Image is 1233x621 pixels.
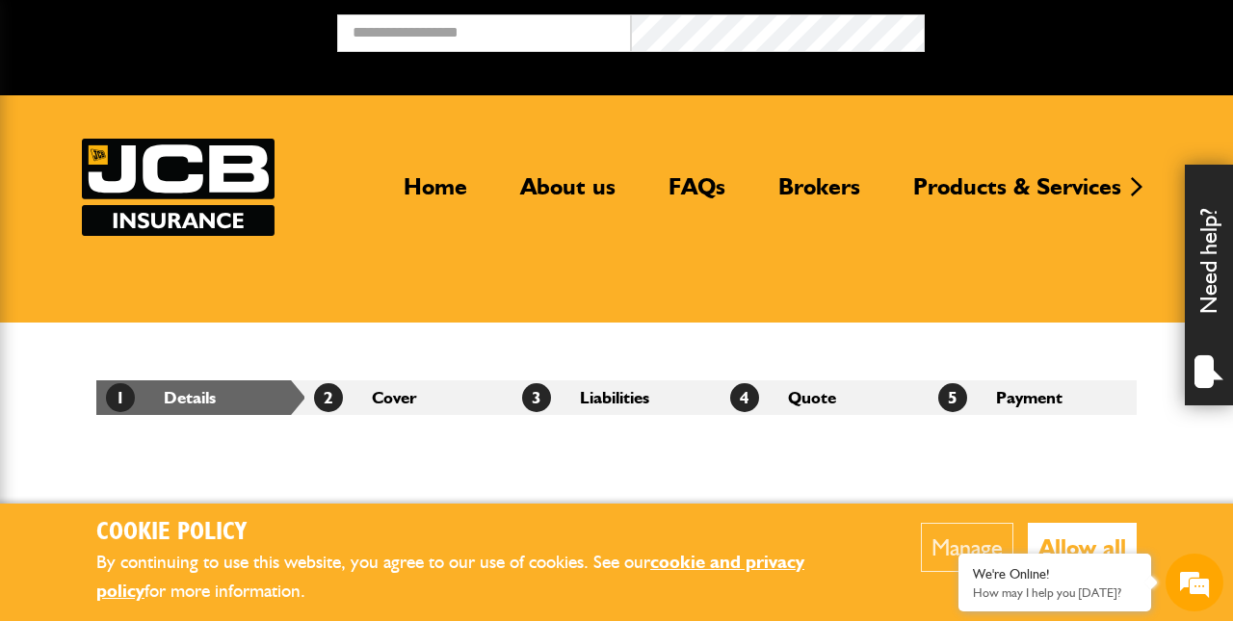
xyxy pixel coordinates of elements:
[654,172,740,217] a: FAQs
[925,14,1219,44] button: Broker Login
[96,548,862,607] p: By continuing to use this website, you agree to our use of cookies. See our for more information.
[512,380,721,415] li: Liabilities
[721,380,929,415] li: Quote
[82,139,275,236] img: JCB Insurance Services logo
[106,383,135,412] span: 1
[929,380,1137,415] li: Payment
[314,383,343,412] span: 2
[1185,165,1233,405] div: Need help?
[764,172,875,217] a: Brokers
[899,172,1136,217] a: Products & Services
[389,172,482,217] a: Home
[82,139,275,236] a: JCB Insurance Services
[96,518,862,548] h2: Cookie Policy
[921,523,1013,572] button: Manage
[730,383,759,412] span: 4
[973,566,1137,582] div: We're Online!
[506,172,630,217] a: About us
[973,585,1137,600] p: How may I help you today?
[938,383,967,412] span: 5
[522,383,551,412] span: 3
[96,502,341,566] h1: About you
[304,380,512,415] li: Cover
[96,380,304,415] li: Details
[1028,523,1137,572] button: Allow all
